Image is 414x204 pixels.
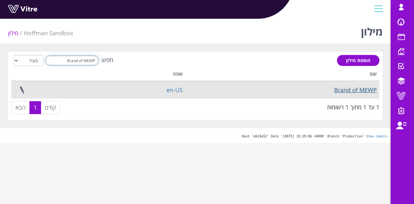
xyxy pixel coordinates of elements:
span: Hash 'e624a52' Date '[DATE] 18:29:06 +0000' Branch 'Production' [242,134,364,138]
a: הבא [11,101,30,114]
a: en-US [167,86,183,94]
span: הוספת מילון [346,57,370,63]
h1: מילון [361,16,383,44]
a: הוספת מילון [337,55,379,66]
a: Hoffman Sandbox [24,29,73,37]
a: Brand of MEWP [334,86,377,94]
div: 1 עד 1 מתוך 1 רשומות [327,101,379,112]
li: מילון [8,29,24,38]
th: שם [185,69,379,81]
a: Show Labels [366,134,387,138]
input: חפש: [45,56,99,65]
th: שפה [99,69,186,81]
a: 1 [29,101,41,114]
a: קודם [41,101,60,114]
label: חפש: [43,56,113,65]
